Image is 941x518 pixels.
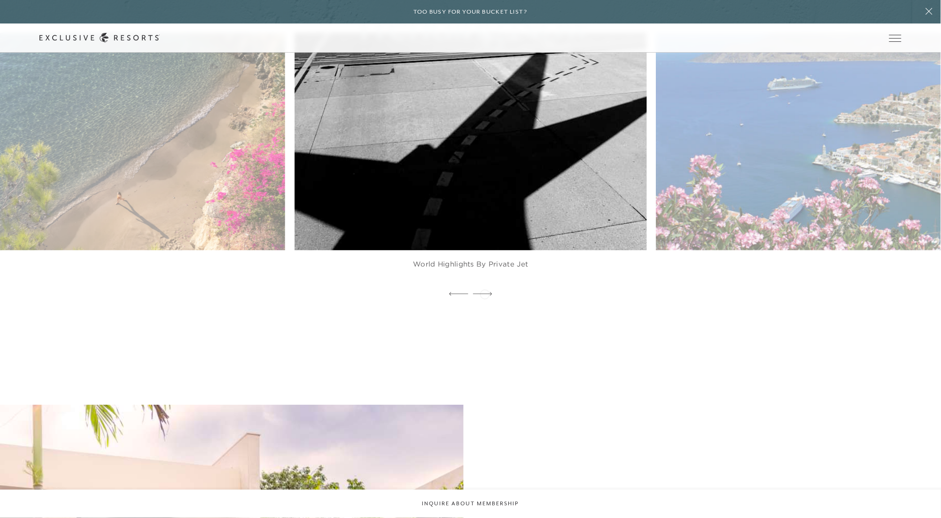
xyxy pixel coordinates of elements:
figcaption: World Highlights by Private Jet [413,259,528,269]
a: Experience - World Highlights by Private Jet [295,33,647,287]
h6: Too busy for your bucket list? [414,8,528,16]
button: Open navigation [889,35,902,41]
